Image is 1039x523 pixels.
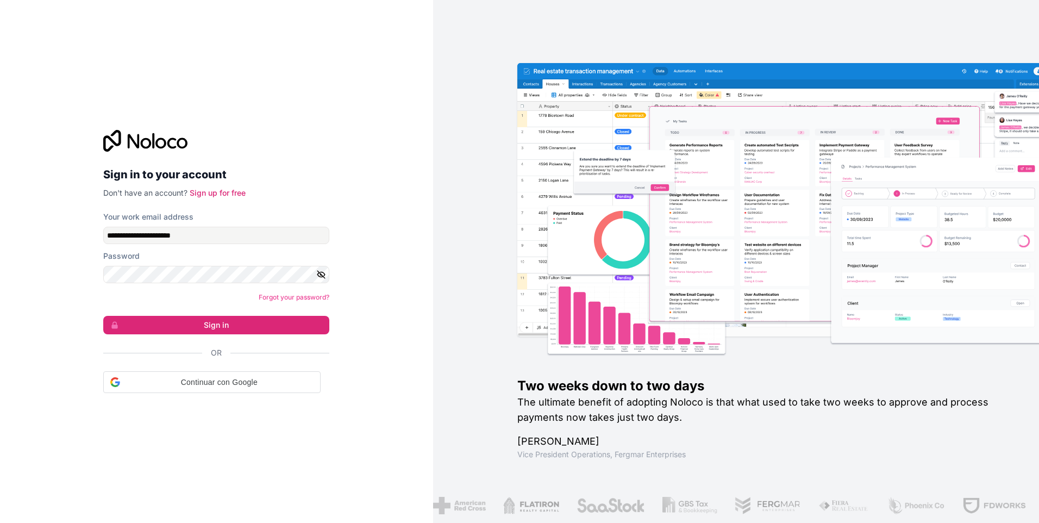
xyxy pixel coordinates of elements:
a: Sign up for free [190,188,246,197]
button: Sign in [103,316,329,334]
img: /assets/fergmar-CudnrXN5.png [735,497,801,514]
img: /assets/saastock-C6Zbiodz.png [577,497,645,514]
span: Don't have an account? [103,188,187,197]
h1: [PERSON_NAME] [517,434,1004,449]
img: /assets/flatiron-C8eUkumj.png [503,497,560,514]
span: Or [211,347,222,358]
label: Your work email address [103,211,193,222]
div: Continuar con Google [103,371,321,393]
a: Forgot your password? [259,293,329,301]
img: /assets/fdworks-Bi04fVtw.png [962,497,1026,514]
input: Email address [103,227,329,244]
span: Continuar con Google [124,377,314,388]
img: /assets/phoenix-BREaitsQ.png [887,497,946,514]
img: /assets/fiera-fwj2N5v4.png [818,497,869,514]
label: Password [103,251,140,261]
h1: Vice President Operations , Fergmar Enterprises [517,449,1004,460]
input: Password [103,266,329,283]
h2: The ultimate benefit of adopting Noloco is that what used to take two weeks to approve and proces... [517,395,1004,425]
img: /assets/american-red-cross-BAupjrZR.png [433,497,486,514]
h1: Two weeks down to two days [517,377,1004,395]
img: /assets/gbstax-C-GtDUiK.png [662,497,718,514]
h2: Sign in to your account [103,165,329,184]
